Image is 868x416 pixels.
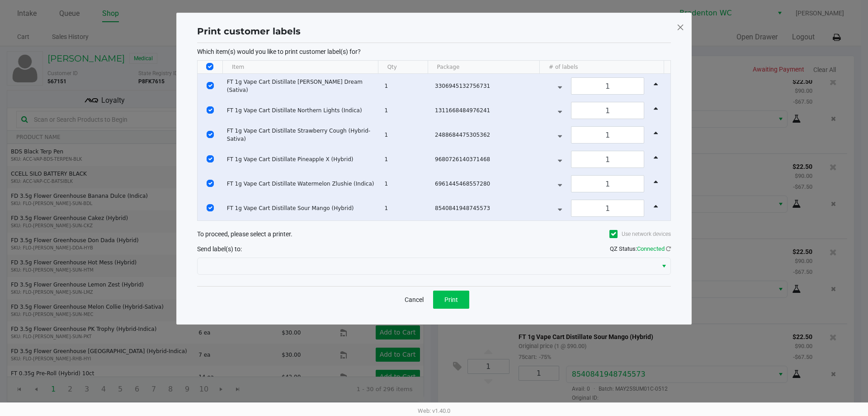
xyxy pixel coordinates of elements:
[222,61,378,74] th: Item
[431,74,544,98] td: 3306945132756731
[207,82,214,89] input: Select Row
[431,172,544,196] td: 6961445468557280
[418,407,450,414] span: Web: v1.40.0
[207,106,214,114] input: Select Row
[198,61,670,220] div: Data table
[431,98,544,123] td: 1311668484976241
[206,63,213,70] input: Select All Rows
[399,291,429,309] button: Cancel
[223,74,381,98] td: FT 1g Vape Cart Distillate [PERSON_NAME] Dream (Sativa)
[380,74,431,98] td: 1
[444,296,458,303] span: Print
[431,147,544,172] td: 9680726140371468
[223,196,381,220] td: FT 1g Vape Cart Distillate Sour Mango (Hybrid)
[207,180,214,187] input: Select Row
[431,196,544,220] td: 8540841948745573
[223,98,381,123] td: FT 1g Vape Cart Distillate Northern Lights (Indica)
[380,196,431,220] td: 1
[223,147,381,172] td: FT 1g Vape Cart Distillate Pineapple X (Hybrid)
[378,61,428,74] th: Qty
[428,61,539,74] th: Package
[609,230,671,238] label: Use network devices
[207,204,214,211] input: Select Row
[431,123,544,147] td: 2488684475305362
[380,147,431,172] td: 1
[197,24,301,38] h1: Print customer labels
[539,61,664,74] th: # of labels
[207,155,214,163] input: Select Row
[657,258,670,274] button: Select
[380,98,431,123] td: 1
[207,131,214,138] input: Select Row
[380,172,431,196] td: 1
[223,123,381,147] td: FT 1g Vape Cart Distillate Strawberry Cough (Hybrid-Sativa)
[223,172,381,196] td: FT 1g Vape Cart Distillate Watermelon Zlushie (Indica)
[610,245,671,252] span: QZ Status:
[197,48,671,56] p: Which item(s) would you like to print customer label(s) for?
[380,123,431,147] td: 1
[637,245,665,252] span: Connected
[433,291,469,309] button: Print
[197,230,292,238] span: To proceed, please select a printer.
[197,245,242,253] span: Send label(s) to:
